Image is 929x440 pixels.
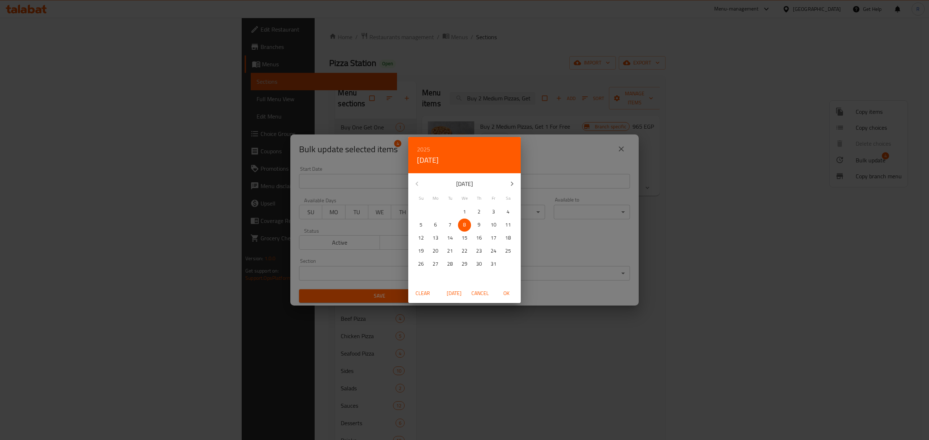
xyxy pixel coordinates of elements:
button: [DATE] [417,154,439,166]
button: Clear [411,287,434,300]
span: Tu [443,195,457,202]
p: 29 [462,260,467,269]
p: 13 [433,233,438,242]
button: 24 [487,245,500,258]
p: 2 [478,207,480,216]
span: Clear [414,289,431,298]
button: 19 [414,245,427,258]
button: 5 [414,219,427,232]
p: 6 [434,220,437,229]
p: 31 [491,260,496,269]
p: 1 [463,207,466,216]
p: 19 [418,246,424,256]
button: 26 [414,258,427,271]
button: 25 [502,245,515,258]
span: Th [472,195,486,202]
button: 28 [443,258,457,271]
button: 20 [429,245,442,258]
p: 8 [463,220,466,229]
button: 16 [472,232,486,245]
p: 18 [505,233,511,242]
button: 23 [472,245,486,258]
button: 27 [429,258,442,271]
span: Fr [487,195,500,202]
span: We [458,195,471,202]
p: 9 [478,220,480,229]
p: 3 [492,207,495,216]
button: 22 [458,245,471,258]
p: [DATE] [426,179,503,188]
button: 4 [502,206,515,219]
p: 21 [447,246,453,256]
button: 1 [458,206,471,219]
p: 12 [418,233,424,242]
button: 6 [429,219,442,232]
button: 2 [472,206,486,219]
button: 11 [502,219,515,232]
button: 9 [472,219,486,232]
span: Cancel [471,289,489,298]
button: [DATE] [442,287,466,300]
p: 15 [462,233,467,242]
button: 12 [414,232,427,245]
p: 22 [462,246,467,256]
button: 13 [429,232,442,245]
button: 10 [487,219,500,232]
p: 28 [447,260,453,269]
button: 7 [443,219,457,232]
button: 15 [458,232,471,245]
p: 5 [420,220,422,229]
span: Mo [429,195,442,202]
p: 20 [433,246,438,256]
button: 17 [487,232,500,245]
span: Sa [502,195,515,202]
button: 18 [502,232,515,245]
p: 11 [505,220,511,229]
button: 29 [458,258,471,271]
span: [DATE] [445,289,463,298]
span: OK [498,289,515,298]
button: 21 [443,245,457,258]
p: 4 [507,207,509,216]
p: 16 [476,233,482,242]
p: 23 [476,246,482,256]
p: 7 [449,220,451,229]
p: 26 [418,260,424,269]
button: 30 [472,258,486,271]
button: 2025 [417,144,430,154]
span: Su [414,195,427,202]
p: 10 [491,220,496,229]
button: 8 [458,219,471,232]
button: Cancel [468,287,492,300]
p: 24 [491,246,496,256]
p: 14 [447,233,453,242]
button: 3 [487,206,500,219]
button: OK [495,287,518,300]
p: 17 [491,233,496,242]
p: 27 [433,260,438,269]
p: 30 [476,260,482,269]
button: 31 [487,258,500,271]
button: 14 [443,232,457,245]
p: 25 [505,246,511,256]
